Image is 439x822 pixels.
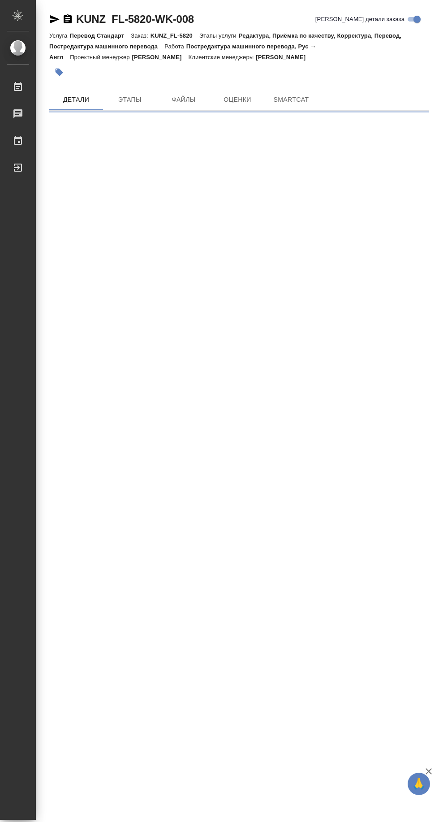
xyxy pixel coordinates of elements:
[49,32,69,39] p: Услуга
[256,54,312,61] p: [PERSON_NAME]
[62,14,73,25] button: Скопировать ссылку
[189,54,256,61] p: Клиентские менеджеры
[76,13,194,25] a: KUNZ_FL-5820-WK-008
[55,94,98,105] span: Детали
[70,54,132,61] p: Проектный менеджер
[164,43,186,50] p: Работа
[49,62,69,82] button: Добавить тэг
[411,774,426,793] span: 🙏
[162,94,205,105] span: Файлы
[69,32,131,39] p: Перевод Стандарт
[216,94,259,105] span: Оценки
[132,54,189,61] p: [PERSON_NAME]
[408,773,430,795] button: 🙏
[270,94,313,105] span: SmartCat
[315,15,405,24] span: [PERSON_NAME] детали заказа
[131,32,150,39] p: Заказ:
[49,14,60,25] button: Скопировать ссылку для ЯМессенджера
[151,32,199,39] p: KUNZ_FL-5820
[199,32,239,39] p: Этапы услуги
[108,94,151,105] span: Этапы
